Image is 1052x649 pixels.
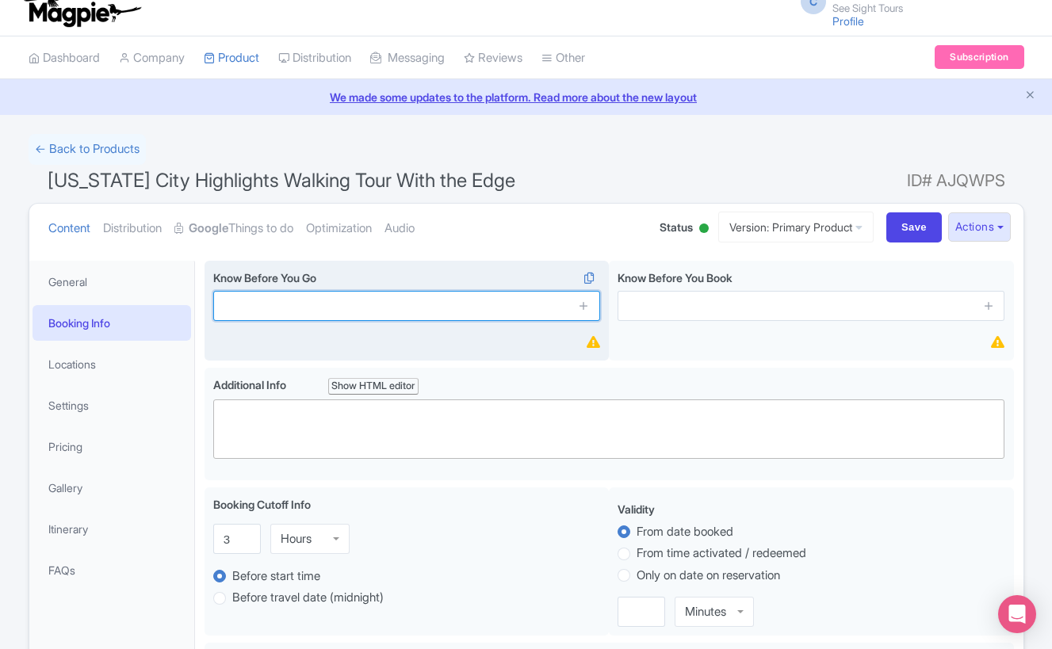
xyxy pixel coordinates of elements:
[33,511,191,547] a: Itinerary
[33,264,191,300] a: General
[29,36,100,80] a: Dashboard
[174,204,293,254] a: GoogleThings to do
[637,523,733,541] label: From date booked
[328,378,419,395] div: Show HTML editor
[685,605,726,619] div: Minutes
[464,36,522,80] a: Reviews
[637,567,780,585] label: Only on date on reservation
[384,204,415,254] a: Audio
[204,36,259,80] a: Product
[33,552,191,588] a: FAQs
[232,589,384,607] label: Before travel date (midnight)
[1024,87,1036,105] button: Close announcement
[907,165,1005,197] span: ID# AJQWPS
[637,544,806,563] label: From time activated / redeemed
[103,204,162,254] a: Distribution
[306,204,372,254] a: Optimization
[370,36,445,80] a: Messaging
[718,212,874,242] a: Version: Primary Product
[10,89,1042,105] a: We made some updates to the platform. Read more about the new layout
[541,36,585,80] a: Other
[696,217,712,242] div: Active
[33,387,191,423] a: Settings
[119,36,185,80] a: Company
[281,532,312,546] div: Hours
[213,378,286,391] span: Additional Info
[232,567,320,586] label: Before start time
[33,470,191,506] a: Gallery
[935,45,1023,69] a: Subscription
[832,14,864,28] a: Profile
[29,134,146,165] a: ← Back to Products
[33,346,191,382] a: Locations
[213,496,311,513] label: Booking Cutoff Info
[886,212,942,242] input: Save
[618,502,655,516] span: Validity
[189,220,228,238] strong: Google
[948,212,1011,242] button: Actions
[48,204,90,254] a: Content
[278,36,351,80] a: Distribution
[33,429,191,464] a: Pricing
[660,219,693,235] span: Status
[48,169,515,192] span: [US_STATE] City Highlights Walking Tour With the Edge
[618,271,733,284] span: Know Before You Book
[998,595,1036,633] div: Open Intercom Messenger
[33,305,191,341] a: Booking Info
[213,271,316,284] span: Know Before You Go
[832,3,1024,13] small: See Sight Tours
